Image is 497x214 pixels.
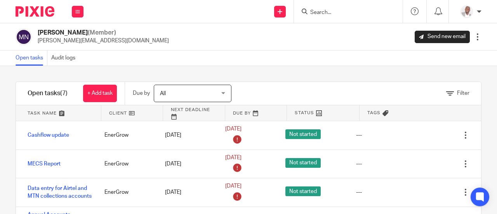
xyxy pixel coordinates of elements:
img: Pixie [16,6,54,17]
div: --- [356,160,362,168]
div: --- [356,131,362,139]
span: Not started [285,158,321,168]
span: (Member) [88,30,116,36]
p: [PERSON_NAME][EMAIL_ADDRESS][DOMAIN_NAME] [38,37,169,45]
div: --- [356,188,362,196]
div: EnerGrow [97,156,157,172]
span: (7) [60,90,68,96]
a: Send new email [415,31,470,43]
span: [DATE] [225,183,242,189]
img: Paul%20S%20-%20Picture.png [461,5,473,18]
p: Due by [133,89,150,97]
span: Status [295,110,314,116]
span: Not started [285,129,321,139]
input: Search [309,9,379,16]
h1: Open tasks [28,89,68,97]
a: Cashflow update [28,132,69,138]
span: Tags [367,110,381,116]
span: All [160,91,166,96]
a: + Add task [83,85,117,102]
div: EnerGrow [97,127,157,143]
img: svg%3E [16,29,32,45]
a: Audit logs [51,50,79,66]
span: Filter [457,90,469,96]
div: EnerGrow [97,184,157,200]
a: MECS Report [28,161,61,167]
span: [DATE] [225,155,242,160]
div: [DATE] [157,184,217,200]
h2: [PERSON_NAME] [38,29,169,37]
div: [DATE] [157,156,217,172]
a: Data entry for Airtel and MTN collections accounts [28,186,92,199]
span: Not started [285,186,321,196]
div: [DATE] [157,127,217,143]
span: [DATE] [225,126,242,132]
a: Open tasks [16,50,47,66]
